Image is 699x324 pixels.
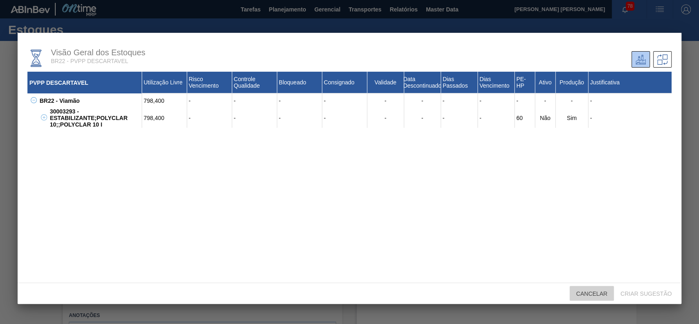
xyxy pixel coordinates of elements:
button: Criar sugestão [614,286,678,301]
div: - [515,93,535,108]
div: Não [535,108,556,128]
div: PVPP DESCARTAVEL [27,72,142,93]
div: - [277,108,322,128]
div: - [322,108,367,128]
div: Ativo [535,72,556,93]
div: - [478,108,515,128]
div: - [556,93,588,108]
div: 798,400 [142,108,187,128]
div: 60 [515,108,535,128]
div: - [187,93,232,108]
div: - [322,93,367,108]
div: - [232,108,277,128]
div: - [367,93,404,108]
div: Sim [556,108,588,128]
div: PE-HP [515,72,535,93]
div: - [404,108,441,128]
div: Controle Qualidade [232,72,277,93]
div: - [478,93,515,108]
div: - [441,93,478,108]
div: - [441,108,478,128]
div: Validade [367,72,404,93]
div: BR22 - Viamão [38,93,142,108]
div: - [404,93,441,108]
div: Risco Vencimento [187,72,232,93]
div: Data Descontinuado [404,72,441,93]
div: Produção [556,72,588,93]
div: - [187,108,232,128]
div: - [535,93,556,108]
div: Sugestões de Trasferência [653,51,672,68]
div: Bloqueado [277,72,322,93]
div: - [588,108,672,128]
button: Cancelar [570,286,614,301]
div: - [588,93,672,108]
div: - [367,108,404,128]
div: 798,400 [142,93,187,108]
div: Dias Vencimento [478,72,515,93]
span: Cancelar [570,290,614,297]
div: Consignado [322,72,367,93]
div: Justificativa [588,72,672,93]
div: 30003293 - ESTABILIZANTE;POLYCLAR 10;;POLYCLAR 10 I [48,108,142,128]
div: Unidade Atual/ Unidades [631,51,650,68]
span: BR22 - PVPP DESCARTAVEL [51,58,128,64]
div: Dias Passados [441,72,478,93]
span: Visão Geral dos Estoques [51,48,145,57]
div: - [277,93,322,108]
div: - [232,93,277,108]
span: Criar sugestão [614,290,678,297]
div: Utilização Livre [142,72,187,93]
